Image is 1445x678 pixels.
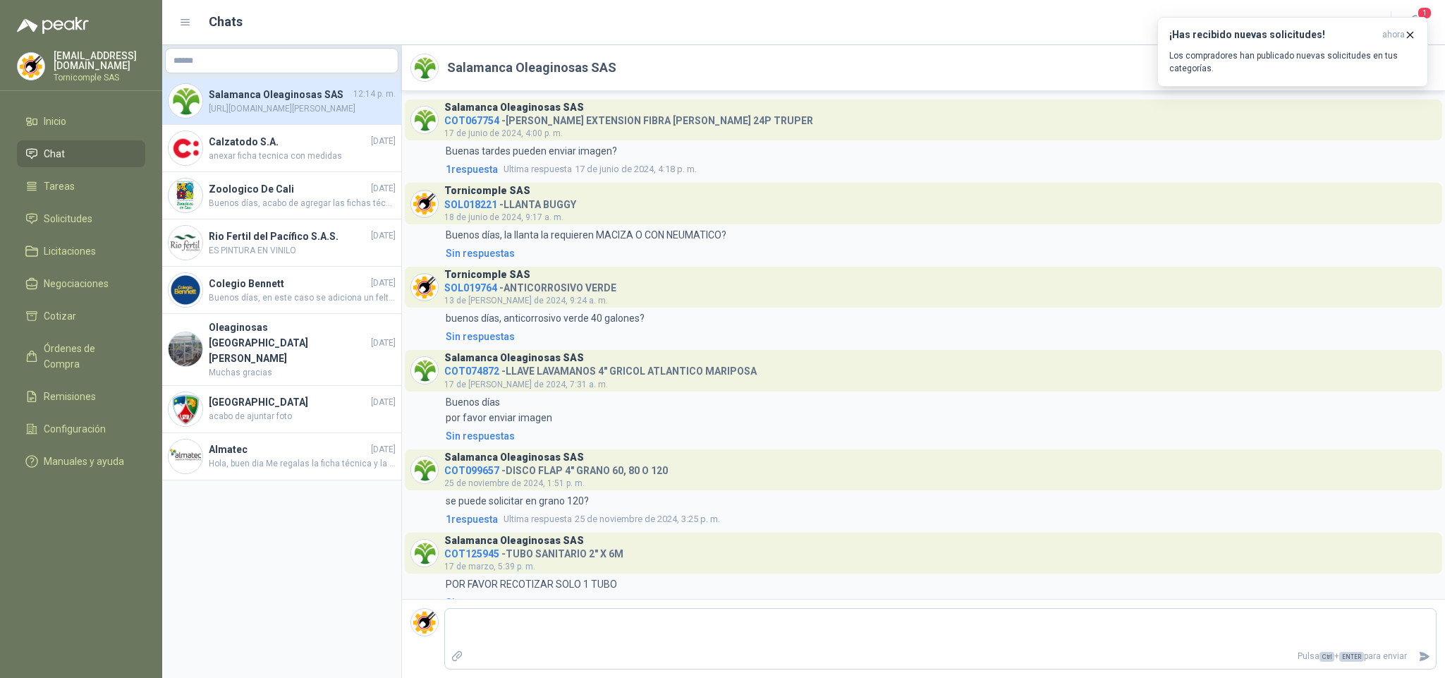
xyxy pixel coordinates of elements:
div: Sin respuestas [446,595,515,610]
span: Manuales y ayuda [44,454,124,469]
img: Company Logo [411,357,438,384]
p: se puede solicitar en grano 120? [446,493,589,509]
span: [DATE] [371,135,396,148]
p: Pulsa + para enviar [469,644,1413,669]
h4: Salamanca Oleaginosas SAS [209,87,350,102]
span: 1 respuesta [446,511,498,527]
span: Buenos días, en este caso se adiciona un felte domicilio de $8000 ya que no se cobraba si se comp... [209,291,396,305]
a: Tareas [17,173,145,200]
span: Solicitudes [44,211,92,226]
span: 1 respuesta [446,162,498,177]
img: Company Logo [411,190,438,217]
img: Company Logo [411,540,438,567]
span: Chat [44,146,65,162]
h3: Tornicomple SAS [444,187,530,195]
span: 13 de [PERSON_NAME] de 2024, 9:24 a. m. [444,296,608,305]
p: Los compradores han publicado nuevas solicitudes en tus categorías. [1169,49,1416,75]
h4: - LLANTA BUGGY [444,195,576,209]
span: Negociaciones [44,276,109,291]
a: Remisiones [17,383,145,410]
span: [DATE] [371,182,396,195]
img: Company Logo [169,178,202,212]
span: Configuración [44,421,106,437]
span: 18 de junio de 2024, 9:17 a. m. [444,212,563,222]
a: Sin respuestas [443,246,1437,261]
span: 12:14 p. m. [353,87,396,101]
h4: Colegio Bennett [209,276,368,291]
h4: - ANTICORROSIVO VERDE [444,279,616,292]
h4: - [PERSON_NAME] EXTENSION FIBRA [PERSON_NAME] 24P TRUPER [444,111,813,125]
span: anexar ficha tecnica con medidas [209,150,396,163]
img: Company Logo [169,226,202,260]
a: Company LogoCalzatodo S.A.[DATE]anexar ficha tecnica con medidas [162,125,401,172]
h4: - LLAVE LAVAMANOS 4" GRICOL ATLANTICO MARIPOSA [444,362,757,375]
label: Adjuntar archivos [445,644,469,669]
p: buenos días, anticorrosivo verde 40 galones? [446,310,645,326]
img: Company Logo [411,456,438,483]
h1: Chats [209,12,243,32]
a: Chat [17,140,145,167]
div: Sin respuestas [446,428,515,444]
a: Negociaciones [17,270,145,297]
span: [DATE] [371,396,396,409]
a: Sin respuestas [443,595,1437,610]
img: Company Logo [411,609,438,636]
img: Company Logo [169,131,202,165]
a: Cotizar [17,303,145,329]
img: Company Logo [411,54,438,81]
a: Company LogoOleaginosas [GEOGRAPHIC_DATA][PERSON_NAME][DATE]Muchas gracias [162,314,401,386]
p: Tornicomple SAS [54,73,145,82]
img: Company Logo [169,84,202,118]
p: Buenos días, la llanta la requieren MACIZA O CON NEUMATICO? [446,227,726,243]
span: 1 [1417,6,1432,20]
span: Licitaciones [44,243,96,259]
a: Configuración [17,416,145,442]
h4: Rio Fertil del Pacífico S.A.S. [209,229,368,244]
img: Company Logo [169,332,202,366]
div: Sin respuestas [446,329,515,344]
p: Buenos días por favor enviar imagen [446,394,552,425]
span: Remisiones [44,389,96,404]
p: [EMAIL_ADDRESS][DOMAIN_NAME] [54,51,145,71]
span: [DATE] [371,443,396,456]
h4: Zoologico De Cali [209,181,368,197]
a: 1respuestaUltima respuesta17 de junio de 2024, 4:18 p. m. [443,162,1437,177]
a: Company LogoSalamanca Oleaginosas SAS12:14 p. m.[URL][DOMAIN_NAME][PERSON_NAME] [162,78,401,125]
span: Ultima respuesta [504,162,572,176]
span: COT074872 [444,365,499,377]
img: Company Logo [169,440,202,473]
a: Licitaciones [17,238,145,265]
span: [DATE] [371,337,396,350]
h4: - DISCO FLAP 4" GRANO 60, 80 O 120 [444,461,668,475]
img: Logo peakr [17,17,89,34]
span: Inicio [44,114,66,129]
h3: Tornicomple SAS [444,271,530,279]
a: Sin respuestas [443,329,1437,344]
h4: Almatec [209,442,368,457]
span: 17 de junio de 2024, 4:00 p. m. [444,128,563,138]
a: Manuales y ayuda [17,448,145,475]
a: 1respuestaUltima respuesta25 de noviembre de 2024, 3:25 p. m. [443,511,1437,527]
span: COT067754 [444,115,499,126]
span: Ctrl [1319,652,1334,662]
a: Solicitudes [17,205,145,232]
span: Ultima respuesta [504,512,572,526]
h4: [GEOGRAPHIC_DATA] [209,394,368,410]
span: [DATE] [371,277,396,290]
h3: ¡Has recibido nuevas solicitudes! [1169,29,1377,41]
span: COT125945 [444,548,499,559]
span: Hola, buen dia Me regalas la ficha técnica y la ficha de seguridad del thinner porfa. Quedo atent... [209,457,396,471]
img: Company Logo [169,273,202,307]
a: Company LogoColegio Bennett[DATE]Buenos días, en este caso se adiciona un felte domicilio de $800... [162,267,401,314]
span: ES PINTURA EN VINILO [209,244,396,258]
button: 1 [1403,10,1428,35]
img: Company Logo [411,274,438,301]
span: 25 de noviembre de 2024, 1:51 p. m. [444,478,585,488]
img: Company Logo [411,107,438,133]
span: SOL018221 [444,199,497,210]
span: ENTER [1339,652,1364,662]
span: Cotizar [44,308,76,324]
p: POR FAVOR RECOTIZAR SOLO 1 TUBO [446,576,617,592]
span: Buenos días, acabo de agregar las fichas técnicas. de ambos mosquetones, son exactamente los mismos. [209,197,396,210]
a: Company LogoRio Fertil del Pacífico S.A.S.[DATE]ES PINTURA EN VINILO [162,219,401,267]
